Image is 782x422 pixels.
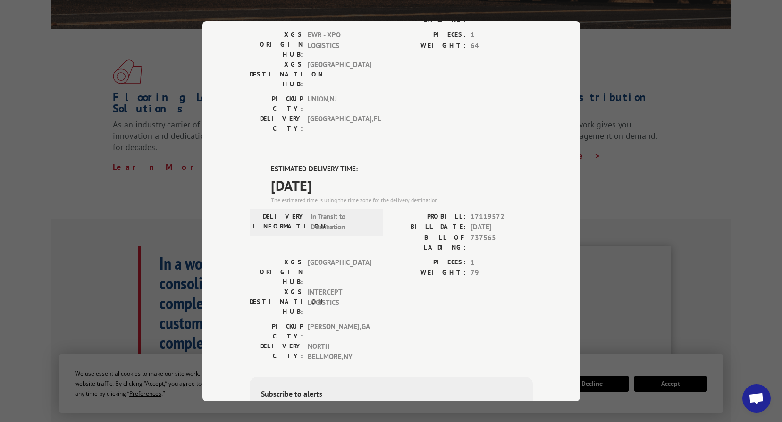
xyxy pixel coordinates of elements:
[308,114,371,134] span: [GEOGRAPHIC_DATA] , FL
[391,30,466,41] label: PIECES:
[250,321,303,341] label: PICKUP CITY:
[391,268,466,279] label: WEIGHT:
[250,94,303,114] label: PICKUP CITY:
[471,40,533,51] span: 64
[391,40,466,51] label: WEIGHT:
[250,30,303,59] label: XGS ORIGIN HUB:
[391,211,466,222] label: PROBILL:
[250,257,303,287] label: XGS ORIGIN HUB:
[391,257,466,268] label: PIECES:
[308,321,371,341] span: [PERSON_NAME] , GA
[391,232,466,252] label: BILL OF LADING:
[250,287,303,316] label: XGS DESTINATION HUB:
[250,341,303,362] label: DELIVERY CITY:
[471,5,533,25] span: 737565
[271,195,533,204] div: The estimated time is using the time zone for the delivery destination.
[308,341,371,362] span: NORTH BELLMORE , NY
[308,257,371,287] span: [GEOGRAPHIC_DATA]
[250,59,303,89] label: XGS DESTINATION HUB:
[252,211,306,232] label: DELIVERY INFORMATION:
[308,287,371,316] span: INTERCEPT LOGISTICS
[471,268,533,279] span: 79
[308,59,371,89] span: [GEOGRAPHIC_DATA]
[261,388,521,401] div: Subscribe to alerts
[471,211,533,222] span: 17119572
[471,257,533,268] span: 1
[311,211,374,232] span: In Transit to Destination
[271,164,533,175] label: ESTIMATED DELIVERY TIME:
[271,174,533,195] span: [DATE]
[471,222,533,233] span: [DATE]
[308,30,371,59] span: EWR - XPO LOGISTICS
[391,222,466,233] label: BILL DATE:
[391,5,466,25] label: BILL OF LADING:
[250,114,303,134] label: DELIVERY CITY:
[471,232,533,252] span: 737565
[471,30,533,41] span: 1
[742,384,771,413] a: Open chat
[308,94,371,114] span: UNION , NJ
